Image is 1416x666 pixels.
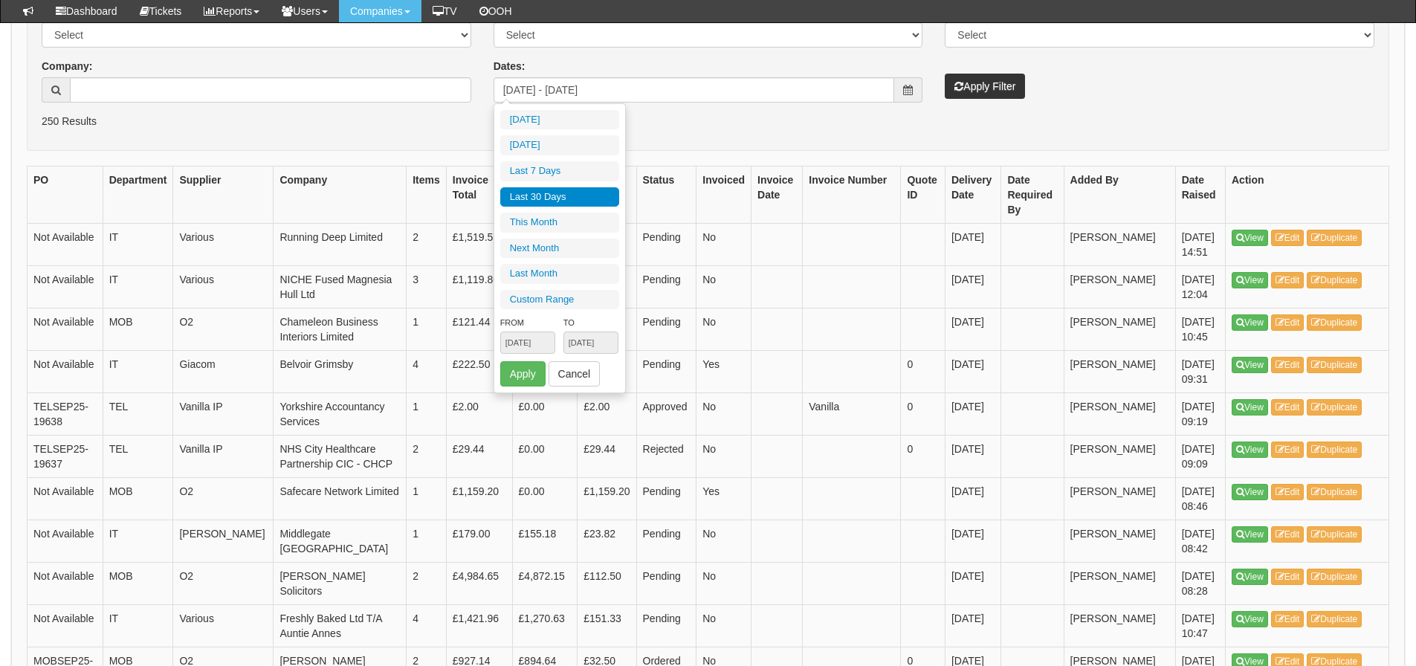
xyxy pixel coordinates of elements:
[1064,435,1175,477] td: [PERSON_NAME]
[28,265,103,308] td: Not Available
[407,308,447,350] td: 1
[1175,166,1225,223] th: Date Raised
[28,435,103,477] td: TELSEP25-19637
[1271,611,1305,627] a: Edit
[173,477,274,520] td: O2
[945,166,1000,223] th: Delivery Date
[1232,314,1268,331] a: View
[1001,166,1064,223] th: Date Required By
[636,435,696,477] td: Rejected
[696,520,751,562] td: No
[274,308,407,350] td: Chameleon Business Interiors Limited
[500,110,619,130] li: [DATE]
[1232,230,1268,246] a: View
[1307,314,1362,331] a: Duplicate
[512,562,578,604] td: £4,872.15
[945,223,1000,265] td: [DATE]
[1064,166,1175,223] th: Added By
[636,477,696,520] td: Pending
[945,350,1000,392] td: [DATE]
[274,392,407,435] td: Yorkshire Accountancy Services
[103,520,173,562] td: IT
[1271,442,1305,458] a: Edit
[1271,230,1305,246] a: Edit
[945,520,1000,562] td: [DATE]
[1307,484,1362,500] a: Duplicate
[578,520,636,562] td: £23.82
[1232,569,1268,585] a: View
[578,392,636,435] td: £2.00
[407,350,447,392] td: 4
[173,604,274,647] td: Various
[446,520,512,562] td: £179.00
[636,604,696,647] td: Pending
[1175,520,1225,562] td: [DATE] 08:42
[28,520,103,562] td: Not Available
[578,435,636,477] td: £29.44
[274,562,407,604] td: [PERSON_NAME] Solicitors
[274,350,407,392] td: Belvoir Grimsby
[1064,562,1175,604] td: [PERSON_NAME]
[103,392,173,435] td: TEL
[512,392,578,435] td: £0.00
[173,520,274,562] td: [PERSON_NAME]
[500,135,619,155] li: [DATE]
[500,264,619,284] li: Last Month
[500,315,555,330] label: From
[103,562,173,604] td: MOB
[1064,520,1175,562] td: [PERSON_NAME]
[1064,350,1175,392] td: [PERSON_NAME]
[500,187,619,207] li: Last 30 Days
[446,435,512,477] td: £29.44
[500,290,619,310] li: Custom Range
[636,166,696,223] th: Status
[103,223,173,265] td: IT
[42,59,92,74] label: Company:
[103,265,173,308] td: IT
[274,223,407,265] td: Running Deep Limited
[1307,611,1362,627] a: Duplicate
[636,223,696,265] td: Pending
[901,350,945,392] td: 0
[578,477,636,520] td: £1,159.20
[446,166,512,223] th: Invoice Total
[1175,604,1225,647] td: [DATE] 10:47
[578,562,636,604] td: £112.50
[696,308,751,350] td: No
[1232,611,1268,627] a: View
[1064,392,1175,435] td: [PERSON_NAME]
[173,435,274,477] td: Vanilla IP
[803,392,901,435] td: Vanilla
[751,166,803,223] th: Invoice Date
[696,435,751,477] td: No
[28,604,103,647] td: Not Available
[636,350,696,392] td: Pending
[446,477,512,520] td: £1,159.20
[28,223,103,265] td: Not Available
[1064,308,1175,350] td: [PERSON_NAME]
[446,350,512,392] td: £222.50
[1232,484,1268,500] a: View
[407,435,447,477] td: 2
[1064,604,1175,647] td: [PERSON_NAME]
[512,477,578,520] td: £0.00
[945,74,1025,99] button: Apply Filter
[494,59,526,74] label: Dates:
[636,392,696,435] td: Approved
[407,392,447,435] td: 1
[1232,399,1268,416] a: View
[636,520,696,562] td: Pending
[945,477,1000,520] td: [DATE]
[407,166,447,223] th: Items
[1175,477,1225,520] td: [DATE] 08:46
[1307,526,1362,543] a: Duplicate
[1271,272,1305,288] a: Edit
[500,213,619,233] li: This Month
[1232,442,1268,458] a: View
[446,562,512,604] td: £4,984.65
[500,239,619,259] li: Next Month
[500,161,619,181] li: Last 7 Days
[274,166,407,223] th: Company
[696,350,751,392] td: Yes
[1175,435,1225,477] td: [DATE] 09:09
